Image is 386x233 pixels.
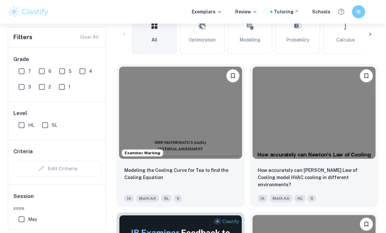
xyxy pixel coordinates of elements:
[270,195,292,202] span: Math AA
[28,83,31,91] span: 3
[122,150,163,156] span: Examiner Marking
[189,36,216,43] span: Optimization
[48,68,51,75] span: 6
[360,69,373,82] button: Bookmark
[161,195,171,202] span: SL
[28,122,34,129] span: HL
[13,148,33,156] h6: Criteria
[151,36,157,43] span: All
[13,192,101,206] h6: Session
[13,206,101,211] span: 2026
[235,8,257,15] p: Review
[286,36,309,43] span: Probability
[68,83,70,91] span: 1
[28,216,37,223] span: May
[258,195,267,202] span: IA
[124,195,134,202] span: IA
[13,161,101,176] div: Criteria filters are unavailable when searching by topic
[69,68,72,75] span: 5
[116,64,245,207] a: Examiner MarkingBookmarkModeling the Cooling Curve for Tea to find the Cooling EquationIAMath AASL5
[360,218,373,231] button: Bookmark
[258,167,370,188] p: How accurately can Newton’s Law of Cooling model HVAC cooling in different environments?
[239,36,260,43] span: Modelling
[13,56,101,63] h6: Grade
[13,109,101,117] h6: Level
[253,67,376,159] img: Math AA IA example thumbnail: How accurately can Newton’s Law of Cooli
[13,33,32,42] h6: Filters
[352,5,365,18] button: IB
[119,67,242,159] img: Math AA IA example thumbnail: Modeling the Cooling Curve for Tea to fi
[274,8,299,15] a: Tutoring
[28,68,31,75] span: 7
[124,167,237,181] p: Modeling the Cooling Curve for Tea to find the Cooling Equation
[48,83,51,91] span: 2
[336,36,355,43] span: Calculus
[8,5,49,18] img: Clastify logo
[295,195,305,202] span: HL
[355,8,362,15] h6: IB
[89,68,92,75] span: 4
[308,195,316,202] span: 5
[226,69,239,82] button: Bookmark
[52,122,57,129] span: SL
[250,64,378,207] a: BookmarkHow accurately can Newton’s Law of Cooling model HVAC cooling in different environments? ...
[136,195,159,202] span: Math AA
[312,8,330,15] a: Schools
[336,6,347,17] button: Help and Feedback
[192,8,222,15] p: Exemplars
[174,195,182,202] span: 5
